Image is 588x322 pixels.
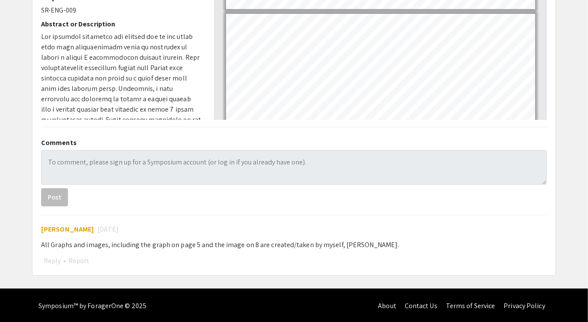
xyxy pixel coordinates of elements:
[66,255,92,267] button: Report
[378,301,396,310] a: About
[446,301,495,310] a: Terms of Service
[222,10,539,191] div: Page 2
[41,5,201,16] p: SR-ENG-009
[41,138,547,147] h2: Comments
[41,32,201,312] p: Lor ipsumdol sitametco adi elitsed doe te inc utlab etdo magn aliquaenimadm venia qu nostrudex ul...
[97,224,119,235] span: [DATE]
[41,20,201,28] h2: Abstract or Description
[41,225,94,234] span: [PERSON_NAME]
[405,301,437,310] a: Contact Us
[6,283,37,316] iframe: Chat
[504,301,545,310] a: Privacy Policy
[41,255,63,267] button: Reply
[41,255,547,267] div: •
[41,188,68,206] button: Post
[41,240,547,250] div: All Graphs and images, including the graph on page 5 and the image on 8 are created/taken by myse...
